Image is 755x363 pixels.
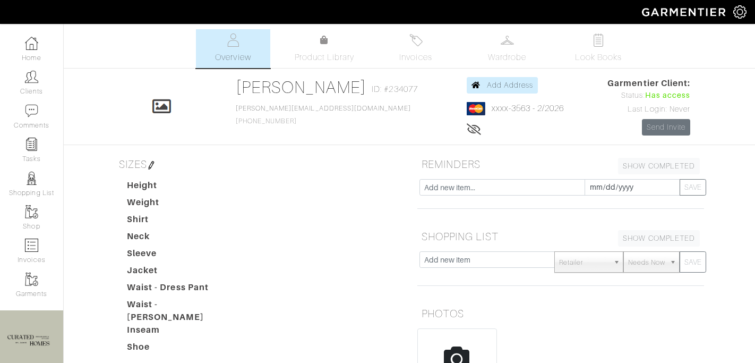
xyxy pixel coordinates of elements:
img: comment-icon-a0a6a9ef722e966f86d9cbdc48e553b5cf19dbc54f86b18d962a5391bc8f6eb6.png [25,104,38,117]
img: garmentier-logo-header-white-b43fb05a5012e4ada735d5af1a66efaba907eab6374d6393d1fbf88cb4ef424d.png [637,3,733,21]
span: [PHONE_NUMBER] [236,105,411,125]
span: Garmentier Client: [607,77,690,90]
div: Status: [607,90,690,102]
a: Send Invite [642,119,691,136]
h5: REMINDERS [417,154,704,175]
dt: Inseam [119,324,240,341]
a: [PERSON_NAME] [236,78,367,97]
span: Retailer [559,252,609,273]
span: ID: #234077 [372,83,418,96]
dt: Height [119,179,240,196]
span: Needs Now [628,252,665,273]
span: Overview [215,51,251,64]
button: SAVE [680,179,706,196]
img: garments-icon-b7da505a4dc4fd61783c78ac3ca0ef83fa9d6f193b1c9dc38574b1d14d53ca28.png [25,273,38,286]
div: Last Login: Never [607,104,690,115]
a: Invoices [379,29,453,68]
img: stylists-icon-eb353228a002819b7ec25b43dbf5f0378dd9e0616d9560372ff212230b889e62.png [25,172,38,185]
a: Wardrobe [470,29,544,68]
dt: Waist - [PERSON_NAME] [119,298,240,324]
dt: Weight [119,196,240,213]
a: Look Books [561,29,636,68]
a: Add Address [467,77,538,94]
span: Has access [645,90,691,102]
dt: Shirt [119,213,240,230]
img: pen-cf24a1663064a2ec1b9c1bd2387e9de7a2fa800b781884d57f21acf72779bad2.png [147,161,156,170]
span: Look Books [575,51,622,64]
img: garments-icon-b7da505a4dc4fd61783c78ac3ca0ef83fa9d6f193b1c9dc38574b1d14d53ca28.png [25,205,38,218]
h5: PHOTOS [417,303,704,324]
a: xxxx-3563 - 2/2026 [492,104,564,113]
input: Add new item [419,251,555,268]
img: dashboard-icon-dbcd8f5a0b271acd01030246c82b418ddd0df26cd7fceb0bd07c9910d44c42f6.png [25,37,38,50]
dt: Shoe [119,341,240,358]
h5: SHOPPING LIST [417,226,704,247]
img: wardrobe-487a4870c1b7c33e795ec22d11cfc2ed9d08956e64fb3008fe2437562e282088.svg [501,33,514,47]
a: Overview [196,29,270,68]
span: Add Address [487,81,534,89]
img: reminder-icon-8004d30b9f0a5d33ae49ab947aed9ed385cf756f9e5892f1edd6e32f2345188e.png [25,138,38,151]
a: [PERSON_NAME][EMAIL_ADDRESS][DOMAIN_NAME] [236,105,411,112]
a: Product Library [287,34,362,64]
input: Add new item... [419,179,585,196]
dt: Waist - Dress Pant [119,281,240,298]
dt: Sleeve [119,247,240,264]
a: SHOW COMPLETED [618,230,700,247]
img: mastercard-2c98a0d54659f76b027c6839bea21931c3e23d06ea5b2b5660056f2e14d2f154.png [467,102,485,115]
img: todo-9ac3debb85659649dc8f770b8b6100bb5dab4b48dedcbae339e5042a72dfd3cc.svg [592,33,605,47]
img: gear-icon-white-bd11855cb880d31180b6d7d6211b90ccbf57a29d726f0c71d8c61bd08dd39cc2.png [733,5,747,19]
img: orders-icon-0abe47150d42831381b5fb84f609e132dff9fe21cb692f30cb5eec754e2cba89.png [25,239,38,252]
h5: SIZES [115,154,401,175]
span: Product Library [295,51,355,64]
a: SHOW COMPLETED [618,158,700,174]
span: Wardrobe [488,51,526,64]
img: basicinfo-40fd8af6dae0f16599ec9e87c0ef1c0a1fdea2edbe929e3d69a839185d80c458.svg [227,33,240,47]
img: orders-27d20c2124de7fd6de4e0e44c1d41de31381a507db9b33961299e4e07d508b8c.svg [409,33,423,47]
dt: Jacket [119,264,240,281]
dt: Neck [119,230,240,247]
span: Invoices [399,51,432,64]
img: clients-icon-6bae9207a08558b7cb47a8932f037763ab4055f8c8b6bfacd5dc20c3e0201464.png [25,70,38,83]
button: SAVE [680,251,706,273]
